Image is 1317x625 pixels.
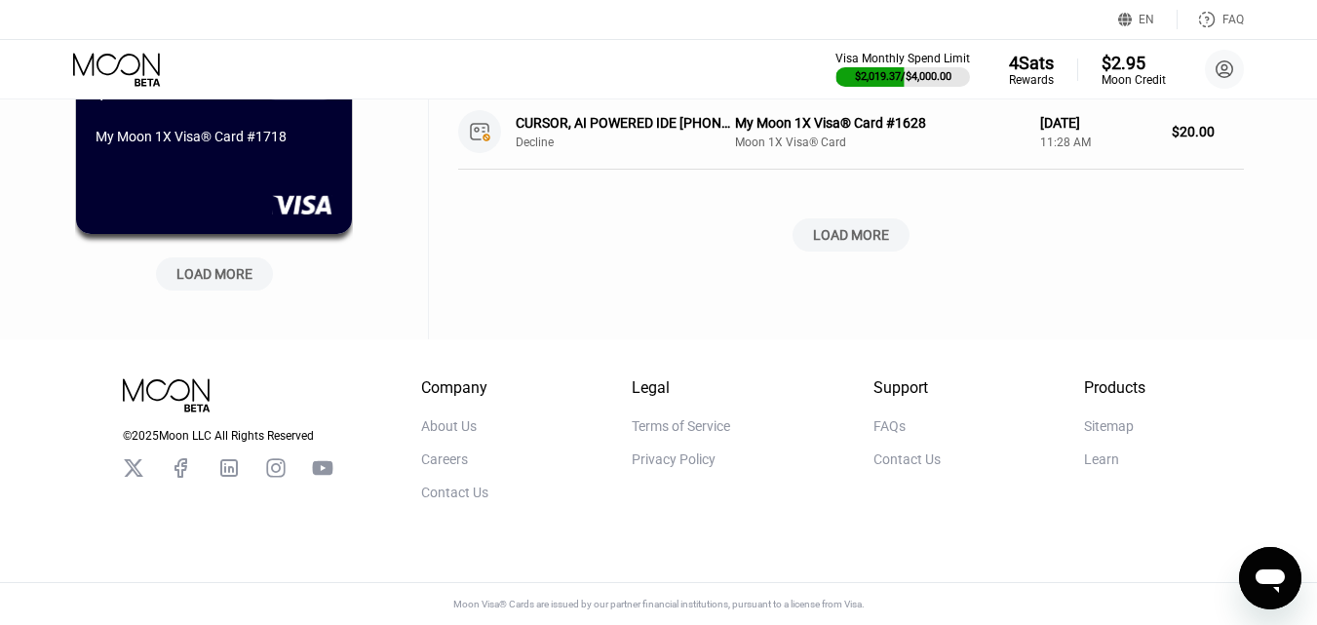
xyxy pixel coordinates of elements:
[873,378,941,397] div: Support
[516,115,734,131] div: CURSOR, AI POWERED IDE [PHONE_NUMBER] US
[141,250,288,291] div: LOAD MORE
[516,136,751,149] div: Decline
[1102,73,1166,87] div: Moon Credit
[421,418,477,434] div: About Us
[1102,53,1166,87] div: $2.95Moon Credit
[1239,547,1301,609] iframe: Button to launch messaging window, conversation in progress
[632,451,716,467] div: Privacy Policy
[421,485,488,500] div: Contact Us
[1139,13,1154,26] div: EN
[96,129,332,144] div: My Moon 1X Visa® Card #1718
[1084,378,1145,397] div: Products
[1084,418,1134,434] div: Sitemap
[421,451,468,467] div: Careers
[873,418,906,434] div: FAQs
[1118,10,1178,29] div: EN
[1009,53,1054,73] div: 4 Sats
[1172,124,1244,139] div: $20.00
[123,429,333,443] div: © 2025 Moon LLC All Rights Reserved
[421,378,488,397] div: Company
[632,418,730,434] div: Terms of Service
[632,378,730,397] div: Legal
[1040,136,1156,149] div: 11:28 AM
[76,59,352,234] div: $0.00● ● ● ●5005My Moon 1X Visa® Card #1718
[835,52,970,65] div: Visa Monthly Spend Limit
[735,115,1025,131] div: My Moon 1X Visa® Card #1628
[735,136,1025,149] div: Moon 1X Visa® Card
[1009,53,1054,87] div: 4SatsRewards
[873,451,941,467] div: Contact Us
[1102,53,1166,73] div: $2.95
[458,95,1244,170] div: CURSOR, AI POWERED IDE [PHONE_NUMBER] USDeclineMy Moon 1X Visa® Card #1628Moon 1X Visa® Card[DATE...
[813,226,889,244] div: LOAD MORE
[458,218,1244,252] div: LOAD MORE
[438,599,880,609] div: Moon Visa® Cards are issued by our partner financial institutions, pursuant to a license from Visa.
[1040,115,1156,131] div: [DATE]
[1084,451,1119,467] div: Learn
[1178,10,1244,29] div: FAQ
[835,52,970,87] div: Visa Monthly Spend Limit$2,019.37/$4,000.00
[1009,73,1054,87] div: Rewards
[176,265,252,283] div: LOAD MORE
[855,70,951,83] div: $2,019.37 / $4,000.00
[1222,13,1244,26] div: FAQ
